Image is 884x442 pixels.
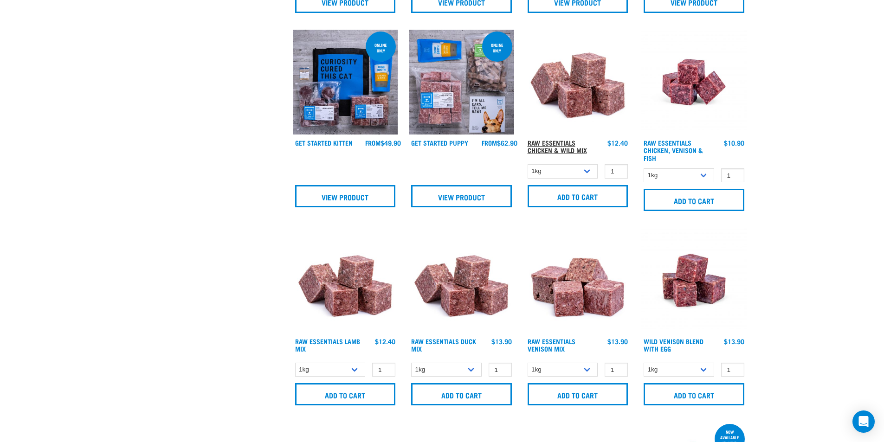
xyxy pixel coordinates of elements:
[525,30,631,135] img: Pile Of Cubed Chicken Wild Meat Mix
[721,363,744,377] input: 1
[482,139,517,147] div: $62.90
[482,38,512,58] div: online only
[411,340,476,350] a: Raw Essentials Duck Mix
[375,338,395,345] div: $12.40
[852,410,875,433] div: Open Intercom Messenger
[411,383,512,405] input: Add to cart
[409,30,514,135] img: NPS Puppy Update
[295,185,396,207] a: View Product
[295,340,360,350] a: Raw Essentials Lamb Mix
[293,228,398,333] img: ?1041 RE Lamb Mix 01
[721,168,744,183] input: 1
[366,38,396,58] div: online only
[724,139,744,147] div: $10.90
[295,141,353,144] a: Get Started Kitten
[605,164,628,179] input: 1
[489,363,512,377] input: 1
[528,185,628,207] input: Add to cart
[724,338,744,345] div: $13.90
[411,185,512,207] a: View Product
[525,228,631,333] img: 1113 RE Venison Mix 01
[482,141,497,144] span: FROM
[644,340,703,350] a: Wild Venison Blend with Egg
[644,189,744,211] input: Add to cart
[409,228,514,333] img: ?1041 RE Lamb Mix 01
[491,338,512,345] div: $13.90
[365,141,381,144] span: FROM
[641,228,747,333] img: Venison Egg 1616
[528,340,575,350] a: Raw Essentials Venison Mix
[372,363,395,377] input: 1
[411,141,468,144] a: Get Started Puppy
[365,139,401,147] div: $49.90
[607,338,628,345] div: $13.90
[295,383,396,405] input: Add to cart
[607,139,628,147] div: $12.40
[528,383,628,405] input: Add to cart
[644,383,744,405] input: Add to cart
[293,30,398,135] img: NSP Kitten Update
[644,141,703,159] a: Raw Essentials Chicken, Venison & Fish
[528,141,587,152] a: Raw Essentials Chicken & Wild Mix
[641,30,747,135] img: Chicken Venison mix 1655
[605,363,628,377] input: 1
